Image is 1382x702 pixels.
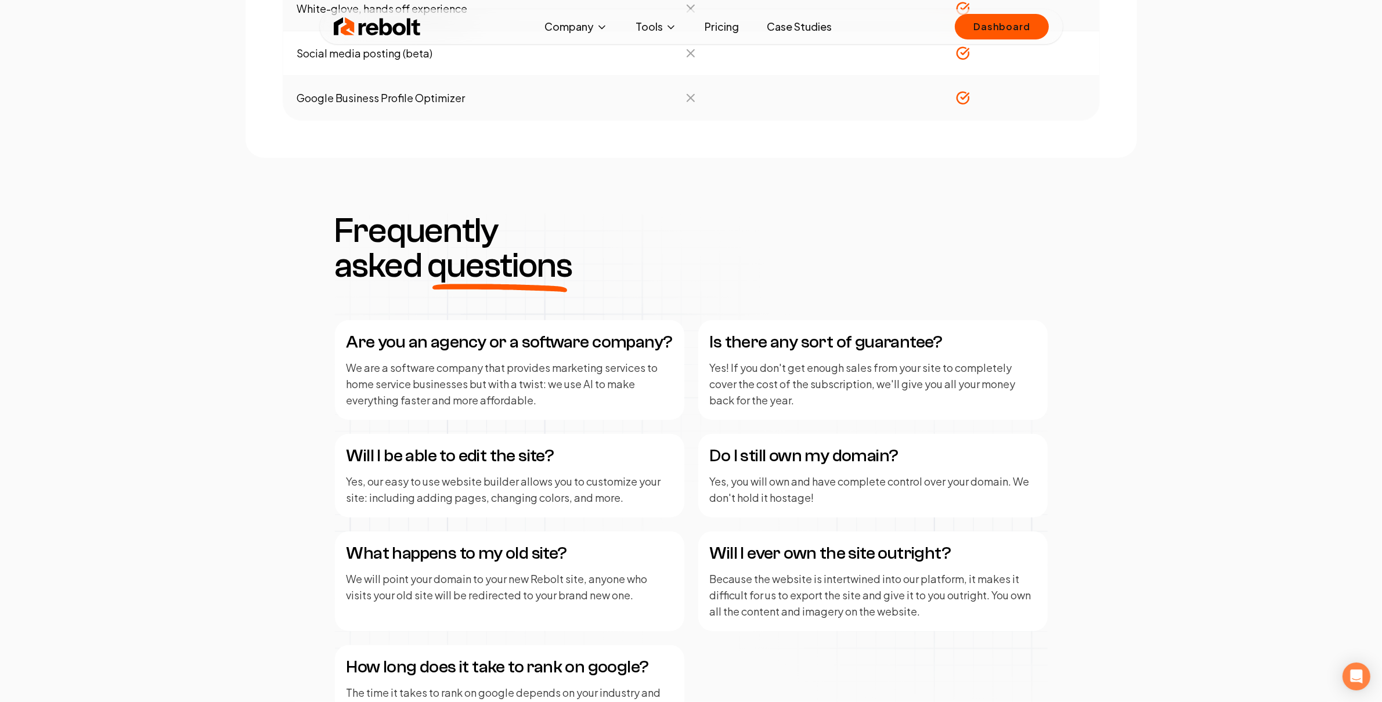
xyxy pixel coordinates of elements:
[347,571,673,603] p: We will point your domain to your new Rebolt site, anyone who visits your old site will be redire...
[347,543,673,564] h4: What happens to my old site?
[335,214,586,283] h3: Frequently asked
[955,14,1048,39] a: Dashboard
[347,657,673,678] h4: How long does it take to rank on google?
[626,15,686,38] button: Tools
[427,248,572,283] span: questions
[710,332,1036,353] h4: Is there any sort of guarantee?
[710,446,1036,466] h4: Do I still own my domain?
[283,31,555,76] td: Social media posting (beta)
[347,446,673,466] h4: Will I be able to edit the site?
[710,571,1036,620] p: Because the website is intertwined into our platform, it makes it difficult for us to export the ...
[710,543,1036,564] h4: Will I ever own the site outright?
[347,473,673,506] p: Yes, our easy to use website builder allows you to customize your site: including adding pages, c...
[347,360,673,408] p: We are a software company that provides marketing services to home service businesses but with a ...
[757,15,841,38] a: Case Studies
[695,15,748,38] a: Pricing
[710,473,1036,506] p: Yes, you will own and have complete control over your domain. We don't hold it hostage!
[347,332,673,353] h4: Are you an agency or a software company?
[535,15,617,38] button: Company
[710,360,1036,408] p: Yes! If you don't get enough sales from your site to completely cover the cost of the subscriptio...
[283,76,555,121] td: Google Business Profile Optimizer
[334,15,421,38] img: Rebolt Logo
[1343,663,1370,690] div: Open Intercom Messenger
